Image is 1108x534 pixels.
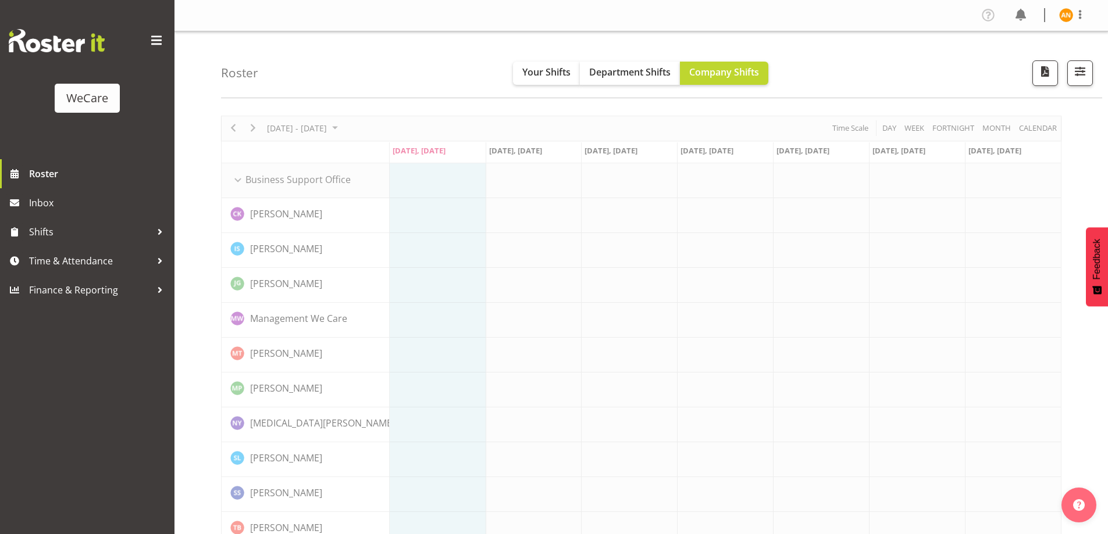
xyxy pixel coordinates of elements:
button: Feedback - Show survey [1086,227,1108,306]
button: Download a PDF of the roster according to the set date range. [1032,60,1058,86]
span: Finance & Reporting [29,281,151,299]
img: avolyne-ndebele11853.jpg [1059,8,1073,22]
span: Inbox [29,194,169,212]
button: Filter Shifts [1067,60,1093,86]
span: Your Shifts [522,66,571,78]
span: Shifts [29,223,151,241]
button: Company Shifts [680,62,768,85]
img: Rosterit website logo [9,29,105,52]
span: Time & Attendance [29,252,151,270]
button: Department Shifts [580,62,680,85]
span: Company Shifts [689,66,759,78]
div: WeCare [66,89,108,107]
button: Your Shifts [513,62,580,85]
img: help-xxl-2.png [1073,499,1085,511]
span: Roster [29,165,169,182]
span: Department Shifts [589,66,671,78]
h4: Roster [221,66,258,80]
span: Feedback [1092,239,1102,279]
